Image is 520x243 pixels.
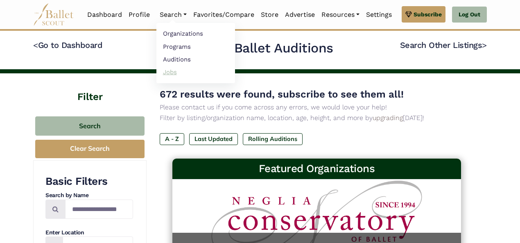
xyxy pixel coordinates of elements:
[400,40,487,50] a: Search Other Listings>
[414,10,442,19] span: Subscribe
[160,89,404,100] span: 672 results were found, subscribe to see them all!
[179,162,455,176] h3: Featured Organizations
[33,40,38,50] code: <
[405,10,412,19] img: gem.svg
[35,116,145,136] button: Search
[160,102,474,113] p: Please contact us if you come across any errors, we would love your help!
[363,6,395,23] a: Settings
[373,114,403,122] a: upgrading
[187,40,333,57] h2: Search Ballet Auditions
[160,113,474,123] p: Filter by listing/organization name, location, age, height, and more by [DATE]!
[156,66,235,78] a: Jobs
[318,6,363,23] a: Resources
[45,229,133,237] h4: Enter Location
[125,6,153,23] a: Profile
[65,200,133,219] input: Search by names...
[156,23,235,83] ul: Resources
[156,6,190,23] a: Search
[84,6,125,23] a: Dashboard
[189,133,238,145] label: Last Updated
[258,6,282,23] a: Store
[156,40,235,53] a: Programs
[282,6,318,23] a: Advertise
[156,27,235,40] a: Organizations
[33,40,102,50] a: <Go to Dashboard
[35,140,145,158] button: Clear Search
[452,7,487,23] a: Log Out
[482,40,487,50] code: >
[45,191,133,200] h4: Search by Name
[156,53,235,66] a: Auditions
[243,133,303,145] label: Rolling Auditions
[190,6,258,23] a: Favorites/Compare
[160,133,184,145] label: A - Z
[33,73,147,104] h4: Filter
[402,6,445,23] a: Subscribe
[45,175,133,188] h3: Basic Filters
